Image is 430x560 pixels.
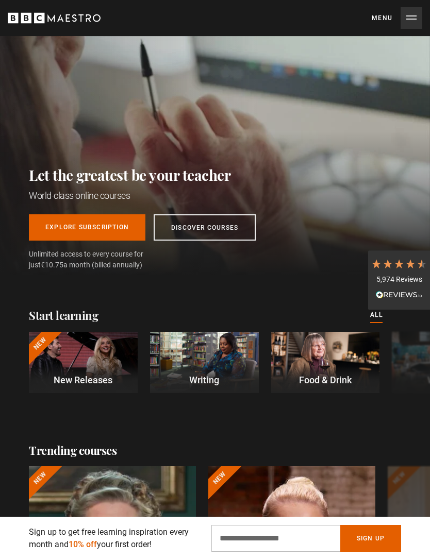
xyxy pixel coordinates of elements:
div: Read All Reviews [371,290,427,302]
button: Sign Up [340,525,401,552]
a: New New Releases [29,332,138,393]
a: Writing [150,332,259,393]
a: Discover Courses [154,214,256,241]
p: Sign up to get free learning inspiration every month and your first order! [29,526,199,551]
button: Toggle navigation [372,7,422,29]
span: €10.75 [41,261,63,269]
a: Food & Drink [271,332,380,393]
span: Unlimited access to every course for just a month (billed annually) [29,249,168,270]
a: All [370,310,383,321]
span: 10% off [69,539,97,549]
div: 4.7 Stars [371,258,427,269]
h2: Start learning [29,308,98,324]
img: REVIEWS.io [376,291,422,298]
a: Explore Subscription [29,214,145,241]
svg: BBC Maestro [8,10,101,26]
h1: World-class online courses [29,189,256,202]
div: 5,974 Reviews [371,275,427,285]
h2: Trending courses [29,443,117,459]
p: Writing [150,373,259,387]
h2: Let the greatest be your teacher [29,165,256,185]
p: New Releases [29,373,138,387]
p: Food & Drink [271,373,380,387]
div: 5,974 ReviewsRead All Reviews [368,250,430,310]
